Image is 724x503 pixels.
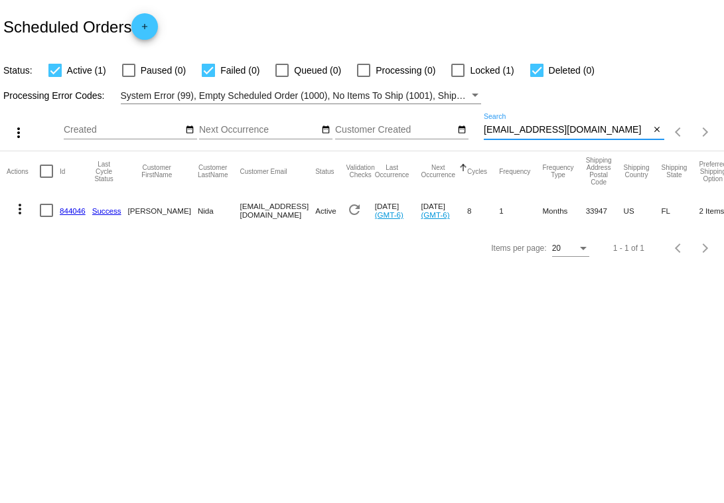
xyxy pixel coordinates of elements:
[586,157,612,186] button: Change sorting for ShippingPostcode
[484,125,650,135] input: Search
[661,191,699,230] mat-cell: FL
[467,167,487,175] button: Change sorting for Cycles
[552,244,589,253] mat-select: Items per page:
[376,62,435,78] span: Processing (0)
[586,191,624,230] mat-cell: 33947
[652,125,662,135] mat-icon: close
[624,191,662,230] mat-cell: US
[542,164,573,179] button: Change sorting for FrequencyType
[64,125,183,135] input: Created
[552,244,561,253] span: 20
[375,164,409,179] button: Change sorting for LastOccurrenceUtc
[421,210,449,219] a: (GMT-6)
[3,65,33,76] span: Status:
[346,202,362,218] mat-icon: refresh
[346,151,375,191] mat-header-cell: Validation Checks
[666,119,692,145] button: Previous page
[650,123,664,137] button: Clear
[692,235,719,261] button: Next page
[67,62,106,78] span: Active (1)
[421,164,455,179] button: Change sorting for NextOccurrenceUtc
[121,88,481,104] mat-select: Filter by Processing Error Codes
[92,161,116,182] button: Change sorting for LastProcessingCycleId
[499,167,530,175] button: Change sorting for Frequency
[7,151,40,191] mat-header-cell: Actions
[661,164,687,179] button: Change sorting for ShippingState
[491,244,546,253] div: Items per page:
[294,62,341,78] span: Queued (0)
[457,125,467,135] mat-icon: date_range
[335,125,455,135] input: Customer Created
[421,191,467,230] mat-cell: [DATE]
[549,62,595,78] span: Deleted (0)
[3,13,158,40] h2: Scheduled Orders
[60,206,86,215] a: 844046
[375,191,421,230] mat-cell: [DATE]
[198,191,240,230] mat-cell: Nida
[613,244,644,253] div: 1 - 1 of 1
[666,235,692,261] button: Previous page
[470,62,514,78] span: Locked (1)
[12,201,28,217] mat-icon: more_vert
[240,191,315,230] mat-cell: [EMAIL_ADDRESS][DOMAIN_NAME]
[199,125,319,135] input: Next Occurrence
[128,164,186,179] button: Change sorting for CustomerFirstName
[240,167,287,175] button: Change sorting for CustomerEmail
[315,206,336,215] span: Active
[11,125,27,141] mat-icon: more_vert
[542,191,585,230] mat-cell: Months
[141,62,186,78] span: Paused (0)
[375,210,403,219] a: (GMT-6)
[60,167,65,175] button: Change sorting for Id
[692,119,719,145] button: Next page
[198,164,228,179] button: Change sorting for CustomerLastName
[624,164,650,179] button: Change sorting for ShippingCountry
[137,22,153,38] mat-icon: add
[220,62,259,78] span: Failed (0)
[315,167,334,175] button: Change sorting for Status
[128,191,198,230] mat-cell: [PERSON_NAME]
[499,191,542,230] mat-cell: 1
[185,125,194,135] mat-icon: date_range
[92,206,121,215] a: Success
[3,90,105,101] span: Processing Error Codes:
[467,191,499,230] mat-cell: 8
[321,125,330,135] mat-icon: date_range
